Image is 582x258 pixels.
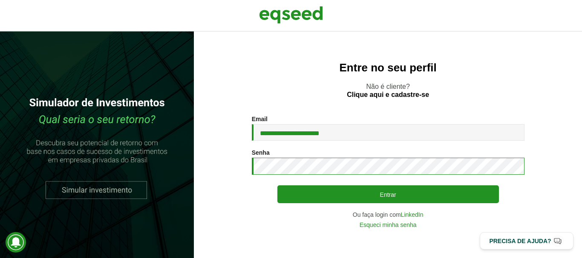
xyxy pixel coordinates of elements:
[360,222,417,228] a: Esqueci minha senha
[252,150,270,156] label: Senha
[252,116,268,122] label: Email
[401,212,424,218] a: LinkedIn
[211,62,565,74] h2: Entre no seu perfil
[259,4,323,26] img: EqSeed Logo
[347,91,429,98] a: Clique aqui e cadastre-se
[252,212,524,218] div: Ou faça login com
[211,82,565,99] p: Não é cliente?
[277,185,499,203] button: Entrar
